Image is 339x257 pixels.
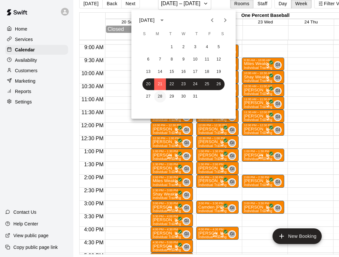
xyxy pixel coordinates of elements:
button: 29 [166,91,178,102]
span: Saturday [217,28,228,41]
span: Thursday [191,28,202,41]
button: 31 [189,91,201,102]
button: 22 [166,78,178,90]
button: Next month [219,14,232,27]
button: 25 [201,78,213,90]
button: 24 [189,78,201,90]
button: 20 [142,78,154,90]
span: Monday [152,28,163,41]
button: 15 [166,66,178,78]
button: 19 [213,66,225,78]
button: 23 [178,78,189,90]
button: 26 [213,78,225,90]
button: 16 [178,66,189,78]
button: 13 [142,66,154,78]
button: 7 [154,54,166,65]
button: 4 [201,41,213,53]
span: Sunday [139,28,150,41]
span: Wednesday [178,28,189,41]
span: Friday [204,28,215,41]
button: 28 [154,91,166,102]
div: [DATE] [139,17,155,24]
button: 2 [178,41,189,53]
span: Tuesday [165,28,176,41]
button: 11 [201,54,213,65]
button: 14 [154,66,166,78]
button: 18 [201,66,213,78]
button: 27 [142,91,154,102]
button: 17 [189,66,201,78]
button: 9 [178,54,189,65]
button: 8 [166,54,178,65]
button: 21 [154,78,166,90]
button: 3 [189,41,201,53]
button: 30 [178,91,189,102]
button: 5 [213,41,225,53]
button: 12 [213,54,225,65]
button: calendar view is open, switch to year view [156,15,168,26]
button: Previous month [206,14,219,27]
button: 10 [189,54,201,65]
button: 1 [166,41,178,53]
button: 6 [142,54,154,65]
